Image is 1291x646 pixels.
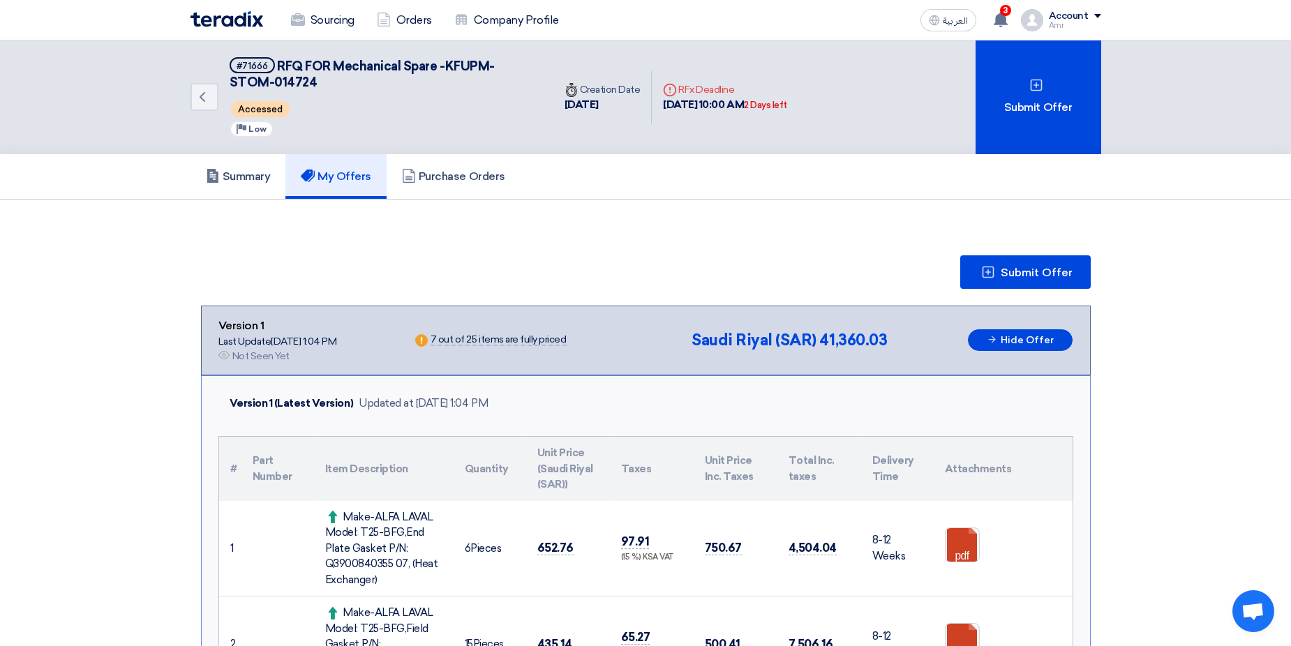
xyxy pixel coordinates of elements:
span: 65.27 [621,630,650,645]
a: _1759734751060.pdf [946,528,1057,612]
div: Account [1049,10,1089,22]
span: 6 [465,542,471,555]
div: Amr [1049,22,1101,29]
span: 41,360.03 [819,331,887,350]
th: Delivery Time [861,437,934,501]
a: My Offers [285,154,387,199]
span: Accessed [231,101,290,117]
th: Total Inc. taxes [777,437,861,501]
th: Item Description [314,437,454,501]
span: Submit Offer [1001,267,1073,278]
span: العربية [943,16,968,26]
span: 4,504.04 [789,541,837,555]
div: 2 Days left [744,98,787,112]
div: Updated at [DATE] 1:04 PM [359,396,488,412]
h5: My Offers [301,170,371,183]
img: Teradix logo [191,11,263,27]
button: Hide Offer [968,329,1073,351]
a: Summary [191,154,286,199]
span: 97.91 [621,534,650,549]
a: Orders [366,5,443,36]
span: Low [248,124,267,134]
th: Unit Price (Saudi Riyal (SAR)) [526,437,610,501]
div: [DATE] 10:00 AM [663,97,787,113]
button: العربية [920,9,976,31]
span: Saudi Riyal (SAR) [692,331,816,350]
div: Not Seen Yet [232,349,290,363]
a: Purchase Orders [387,154,521,199]
span: RFQ FOR Mechanical Spare -KFUPM-STOM-014724 [230,59,495,90]
td: 1 [219,501,241,596]
th: Quantity [454,437,526,501]
a: Company Profile [443,5,570,36]
h5: Purchase Orders [402,170,505,183]
h5: Summary [206,170,271,183]
th: # [219,437,241,501]
td: 8-12 Weeks [861,501,934,596]
div: Make-ALFA LAVAL Model: T25-BFG,End Plate Gasket P/N: Q3900840355 07, (Heat Exchanger) [325,509,442,588]
th: Taxes [610,437,694,501]
div: Creation Date [565,82,641,97]
button: Submit Offer [960,255,1091,289]
div: Submit Offer [976,40,1101,154]
span: 3 [1000,5,1011,16]
div: 7 out of 25 items are fully priced [431,335,567,346]
div: #71666 [237,61,268,70]
img: profile_test.png [1021,9,1043,31]
div: Last Update [DATE] 1:04 PM [218,334,337,349]
th: Part Number [241,437,314,501]
div: Version 1 [218,317,337,334]
div: RFx Deadline [663,82,787,97]
div: [DATE] [565,97,641,113]
span: 652.76 [537,541,574,555]
th: Unit Price Inc. Taxes [694,437,777,501]
div: Version 1 (Latest Version) [230,396,354,412]
a: Sourcing [280,5,366,36]
th: Attachments [934,437,1073,501]
div: (15 %) KSA VAT [621,552,682,564]
div: Open chat [1232,590,1274,632]
h5: RFQ FOR Mechanical Spare -KFUPM-STOM-014724 [230,57,537,91]
td: Pieces [454,501,526,596]
span: 750.67 [705,541,742,555]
